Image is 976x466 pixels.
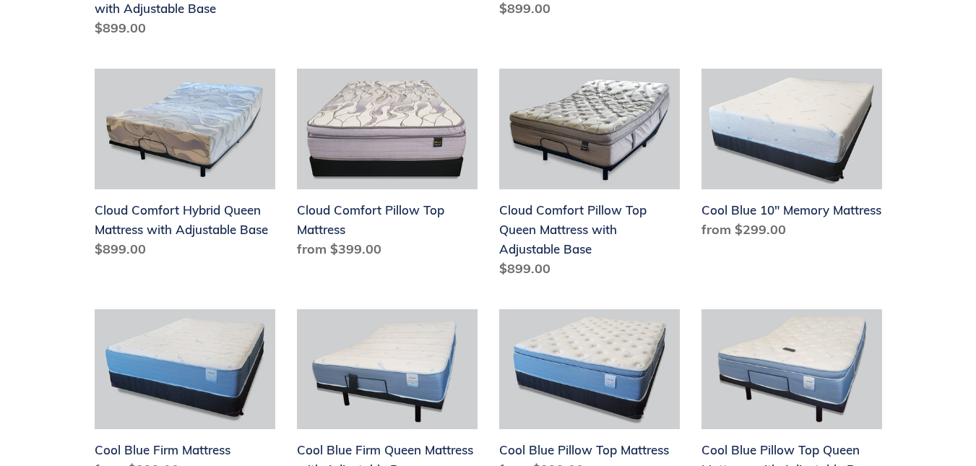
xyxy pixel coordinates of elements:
a: Cloud Comfort Pillow Top Queen Mattress with Adjustable Base [499,69,680,284]
a: Cloud Comfort Hybrid Queen Mattress with Adjustable Base [95,69,275,264]
a: Cloud Comfort Pillow Top Mattress [297,69,478,264]
a: Cool Blue 10" Memory Mattress [701,69,882,245]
